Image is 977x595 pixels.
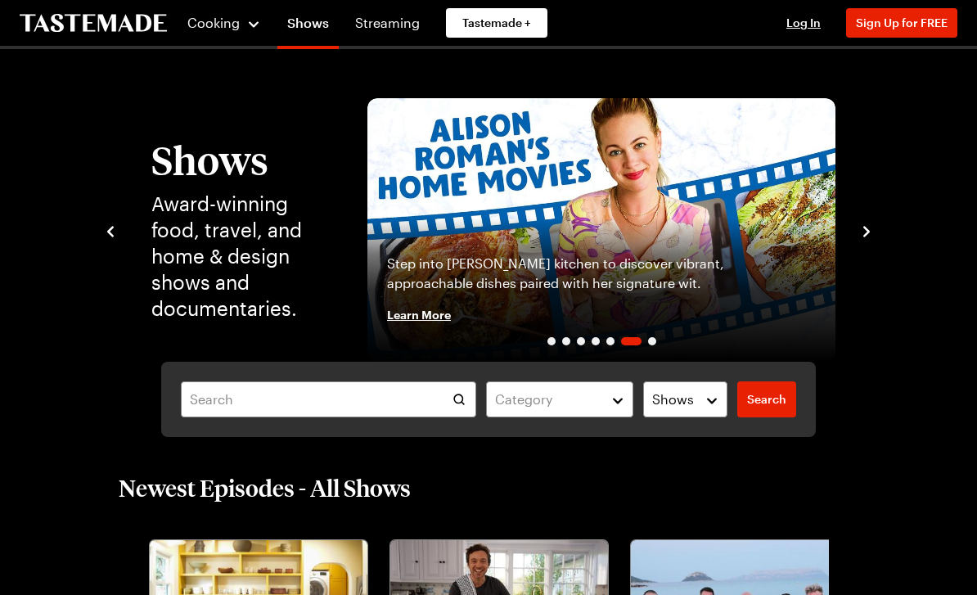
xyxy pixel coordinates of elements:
[181,381,476,417] input: Search
[495,390,600,409] div: Category
[367,98,835,362] div: 6 / 7
[786,16,821,29] span: Log In
[858,220,875,240] button: navigate to next item
[151,138,335,181] h1: Shows
[652,390,694,409] span: Shows
[367,98,835,362] img: Alison Roman's Home Movies
[277,3,339,49] a: Shows
[367,98,835,362] a: Alison Roman's Home MoviesStep into [PERSON_NAME] kitchen to discover vibrant, approachable dishe...
[648,337,656,345] span: Go to slide 7
[737,381,796,417] a: filters
[562,337,570,345] span: Go to slide 2
[592,337,600,345] span: Go to slide 4
[462,15,531,31] span: Tastemade +
[606,337,615,345] span: Go to slide 5
[187,3,261,43] button: Cooking
[846,8,957,38] button: Sign Up for FREE
[446,8,547,38] a: Tastemade +
[387,306,451,322] span: Learn More
[151,191,335,322] p: Award-winning food, travel, and home & design shows and documentaries.
[643,381,727,417] button: Shows
[547,337,556,345] span: Go to slide 1
[102,220,119,240] button: navigate to previous item
[486,381,633,417] button: Category
[747,391,786,408] span: Search
[577,337,585,345] span: Go to slide 3
[119,473,411,503] h2: Newest Episodes - All Shows
[771,15,836,31] button: Log In
[187,15,240,30] span: Cooking
[387,254,730,293] p: Step into [PERSON_NAME] kitchen to discover vibrant, approachable dishes paired with her signatur...
[20,14,167,33] a: To Tastemade Home Page
[621,337,642,345] span: Go to slide 6
[856,16,948,29] span: Sign Up for FREE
